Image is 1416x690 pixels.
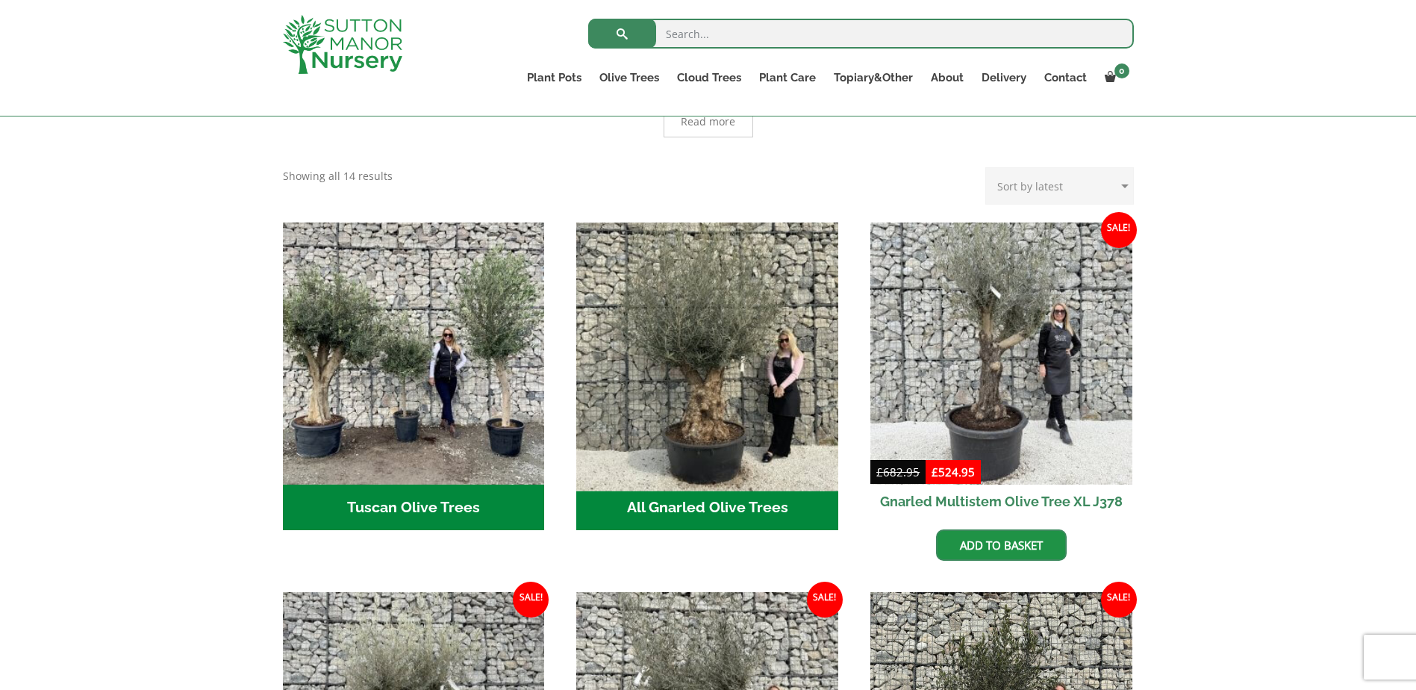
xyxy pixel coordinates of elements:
[681,116,735,127] span: Read more
[518,67,590,88] a: Plant Pots
[936,529,1067,561] a: Add to basket: “Gnarled Multistem Olive Tree XL J378”
[576,223,838,530] a: Visit product category All Gnarled Olive Trees
[870,223,1132,485] img: Gnarled Multistem Olive Tree XL J378
[588,19,1134,49] input: Search...
[1096,67,1134,88] a: 0
[283,223,545,485] img: Tuscan Olive Trees
[576,485,838,531] h2: All Gnarled Olive Trees
[1101,582,1137,618] span: Sale!
[922,67,973,88] a: About
[825,67,922,88] a: Topiary&Other
[1114,63,1129,78] span: 0
[932,464,975,479] bdi: 524.95
[985,167,1134,205] select: Shop order
[1035,67,1096,88] a: Contact
[590,67,668,88] a: Olive Trees
[283,167,393,185] p: Showing all 14 results
[876,464,883,479] span: £
[1101,212,1137,248] span: Sale!
[870,223,1132,518] a: Sale! Gnarled Multistem Olive Tree XL J378
[570,216,845,491] img: All Gnarled Olive Trees
[870,485,1132,518] h2: Gnarled Multistem Olive Tree XL J378
[283,15,402,74] img: logo
[513,582,549,618] span: Sale!
[932,464,938,479] span: £
[876,464,920,479] bdi: 682.95
[283,223,545,530] a: Visit product category Tuscan Olive Trees
[973,67,1035,88] a: Delivery
[283,485,545,531] h2: Tuscan Olive Trees
[750,67,825,88] a: Plant Care
[668,67,750,88] a: Cloud Trees
[807,582,843,618] span: Sale!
